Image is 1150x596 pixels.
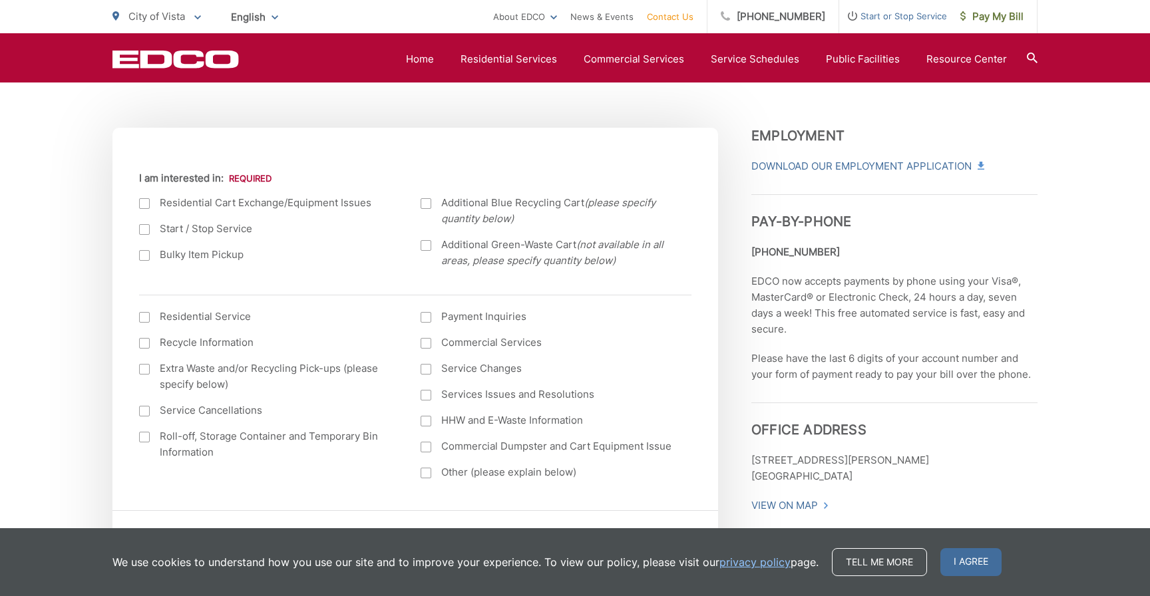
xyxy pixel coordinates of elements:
[139,309,394,325] label: Residential Service
[421,309,675,325] label: Payment Inquiries
[751,402,1038,438] h3: Office Address
[751,273,1038,337] p: EDCO now accepts payments by phone using your Visa®, MasterCard® or Electronic Check, 24 hours a ...
[139,402,394,418] label: Service Cancellations
[751,194,1038,229] h3: Pay-by-Phone
[711,51,799,67] a: Service Schedules
[441,237,675,269] span: Additional Green-Waste Cart
[139,247,394,263] label: Bulky Item Pickup
[441,238,664,267] em: (not available in all areas, please specify quantity below)
[421,412,675,428] label: HHW and E-Waste Information
[421,438,675,454] label: Commercial Dumpster and Cart Equipment Issue
[751,158,983,174] a: Download Our Employment Application
[406,51,434,67] a: Home
[751,128,1038,144] h3: Employment
[751,245,840,258] strong: [PHONE_NUMBER]
[421,361,675,376] label: Service Changes
[940,548,1002,576] span: I agree
[826,51,900,67] a: Public Facilities
[139,221,394,237] label: Start / Stop Service
[112,50,239,69] a: EDCD logo. Return to the homepage.
[570,9,634,25] a: News & Events
[139,428,394,460] label: Roll-off, Storage Container and Temporary Bin Information
[112,554,819,570] p: We use cookies to understand how you use our site and to improve your experience. To view our pol...
[647,9,693,25] a: Contact Us
[960,9,1024,25] span: Pay My Bill
[139,361,394,392] label: Extra Waste and/or Recycling Pick-ups (please specify below)
[751,498,829,514] a: View On Map
[751,351,1038,382] p: Please have the last 6 digits of your account number and your form of payment ready to pay your b...
[441,196,656,225] em: (please specify quantity below)
[128,10,185,23] span: City of Vista
[832,548,927,576] a: Tell me more
[926,51,1007,67] a: Resource Center
[139,172,272,184] label: I am interested in:
[584,51,684,67] a: Commercial Services
[139,335,394,351] label: Recycle Information
[461,51,557,67] a: Residential Services
[751,452,1038,484] p: [STREET_ADDRESS][PERSON_NAME] [GEOGRAPHIC_DATA]
[221,5,288,29] span: English
[421,464,675,480] label: Other (please explain below)
[441,195,675,227] span: Additional Blue Recycling Cart
[421,335,675,351] label: Commercial Services
[719,554,791,570] a: privacy policy
[139,195,394,211] label: Residential Cart Exchange/Equipment Issues
[421,386,675,402] label: Services Issues and Resolutions
[493,9,557,25] a: About EDCO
